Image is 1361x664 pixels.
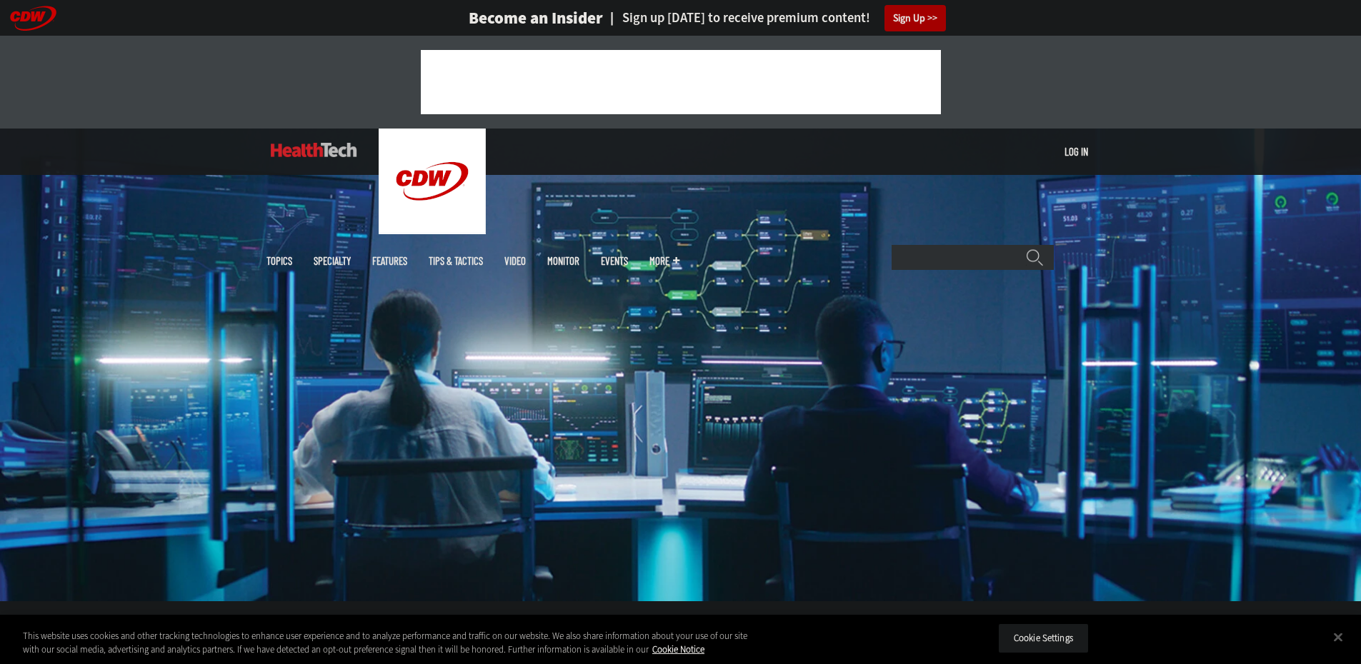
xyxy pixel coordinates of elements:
h3: Become an Insider [469,10,603,26]
div: This website uses cookies and other tracking technologies to enhance user experience and to analy... [23,629,749,657]
div: User menu [1065,144,1088,159]
img: Home [379,129,486,234]
a: Sign Up [884,5,946,31]
a: CDW [379,223,486,238]
a: Events [601,256,628,266]
a: Video [504,256,526,266]
span: More [649,256,679,266]
button: Cookie Settings [999,624,1088,653]
span: Topics [266,256,292,266]
a: Log in [1065,145,1088,158]
span: Specialty [314,256,351,266]
a: Become an Insider [415,10,603,26]
iframe: advertisement [421,50,941,114]
a: Tips & Tactics [429,256,483,266]
button: Close [1322,622,1354,653]
a: More information about your privacy [652,643,704,655]
a: MonITor [547,256,579,266]
img: Home [271,143,357,157]
a: Features [372,256,407,266]
a: Sign up [DATE] to receive premium content! [603,11,870,25]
